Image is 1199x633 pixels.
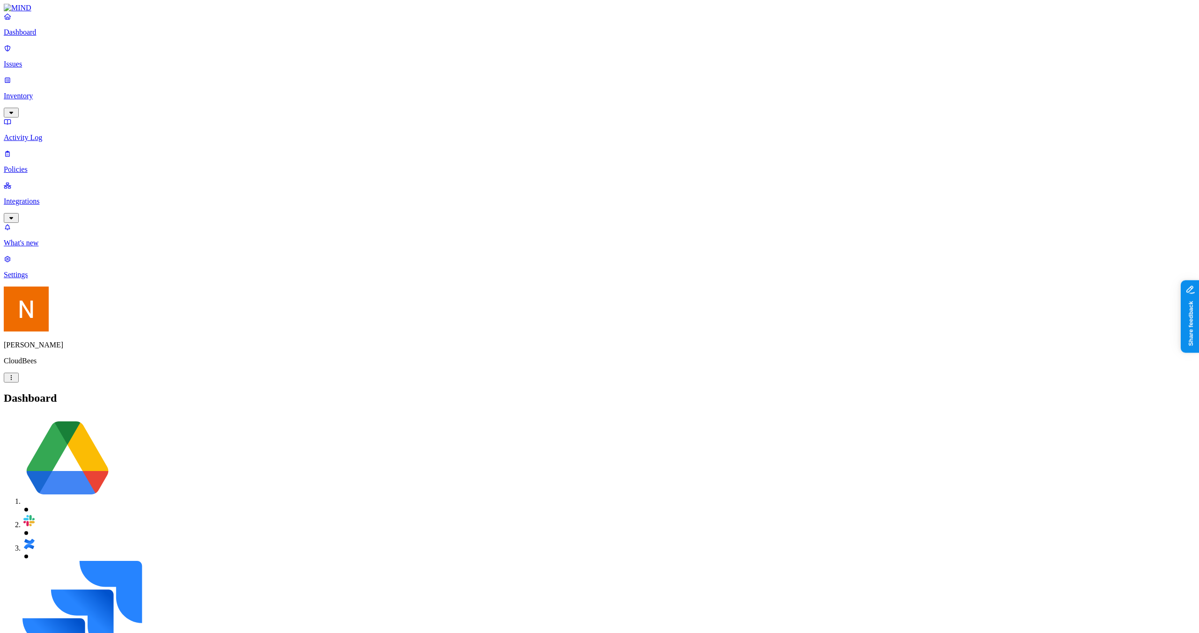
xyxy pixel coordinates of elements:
[4,197,1195,206] p: Integrations
[4,28,1195,37] p: Dashboard
[4,12,1195,37] a: Dashboard
[4,118,1195,142] a: Activity Log
[4,287,49,331] img: Nitai Mishary
[4,4,1195,12] a: MIND
[22,414,112,504] img: svg%3e
[4,4,31,12] img: MIND
[4,60,1195,68] p: Issues
[4,271,1195,279] p: Settings
[4,181,1195,221] a: Integrations
[4,392,1195,405] h2: Dashboard
[4,133,1195,142] p: Activity Log
[4,165,1195,174] p: Policies
[4,223,1195,247] a: What's new
[4,44,1195,68] a: Issues
[22,514,36,527] img: svg%3e
[22,537,36,551] img: svg%3e
[4,149,1195,174] a: Policies
[4,357,1195,365] p: CloudBees
[4,255,1195,279] a: Settings
[4,341,1195,349] p: [PERSON_NAME]
[4,239,1195,247] p: What's new
[4,76,1195,116] a: Inventory
[4,92,1195,100] p: Inventory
